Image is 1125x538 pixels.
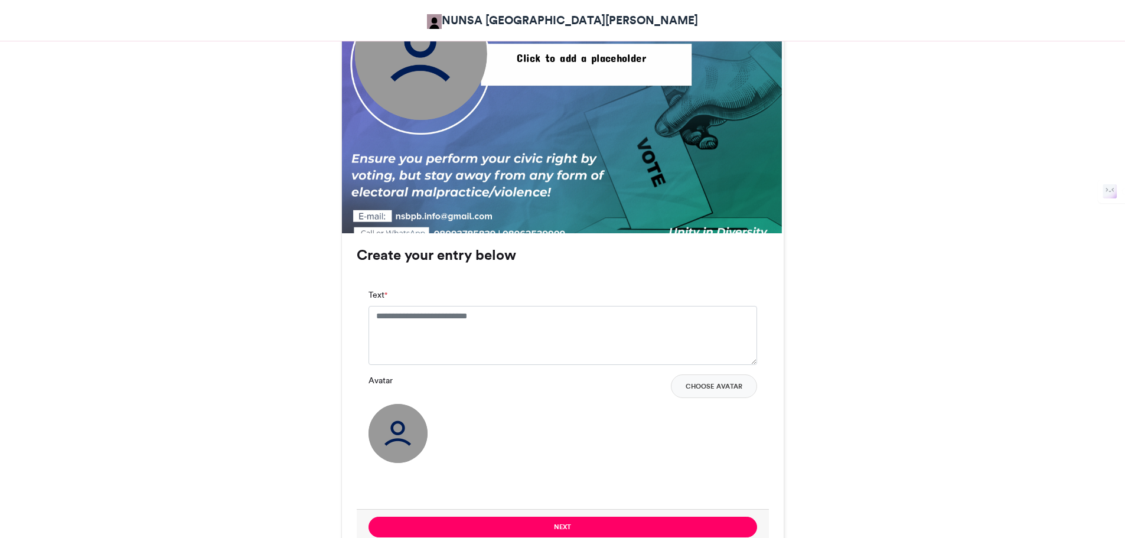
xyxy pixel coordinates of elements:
[369,289,387,301] label: Text
[369,517,757,537] button: Next
[369,404,428,463] img: user_circle.png
[671,374,757,398] button: Choose Avatar
[369,374,393,387] label: Avatar
[494,47,669,63] div: Click to add a placeholder
[427,14,442,29] img: NUNSA University of J0s
[357,248,769,262] h3: Create your entry below
[427,12,698,29] a: NUNSA [GEOGRAPHIC_DATA][PERSON_NAME]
